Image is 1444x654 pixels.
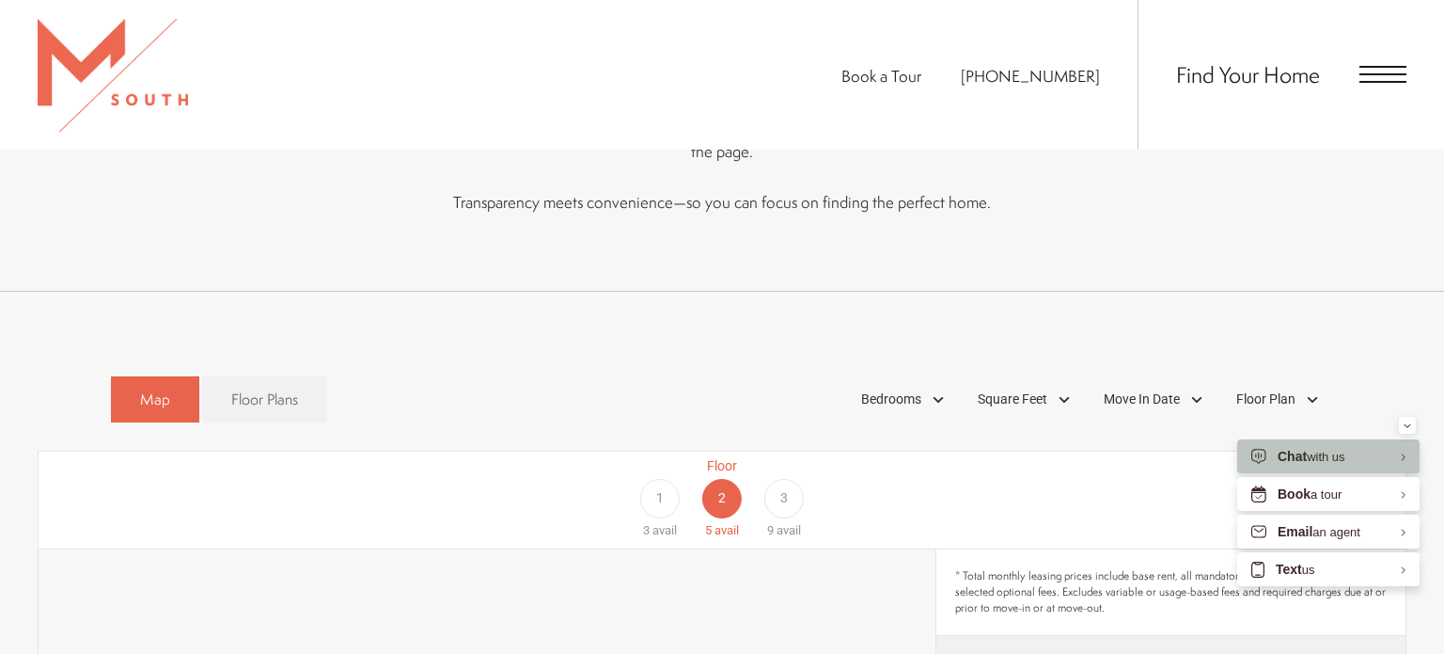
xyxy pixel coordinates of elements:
[961,65,1100,87] a: Call Us at 813-570-8014
[753,456,815,540] a: Floor 3
[767,523,774,537] span: 9
[777,523,801,537] span: avail
[643,523,650,537] span: 3
[652,523,677,537] span: avail
[1104,390,1180,409] span: Move In Date
[780,488,788,508] span: 3
[978,390,1047,409] span: Square Feet
[1236,390,1295,409] span: Floor Plan
[1359,66,1406,83] button: Open Menu
[961,65,1100,87] span: [PHONE_NUMBER]
[861,390,921,409] span: Bedrooms
[231,389,298,410] span: Floor Plans
[841,65,921,87] a: Book a Tour
[1176,59,1320,89] a: Find Your Home
[140,389,170,410] span: Map
[629,456,691,540] a: Floor 1
[955,568,1387,615] span: * Total monthly leasing prices include base rent, all mandatory monthly fees and any user-selecte...
[205,188,1239,215] p: Transparency meets convenience—so you can focus on finding the perfect home.
[38,19,188,132] img: MSouth
[656,488,664,508] span: 1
